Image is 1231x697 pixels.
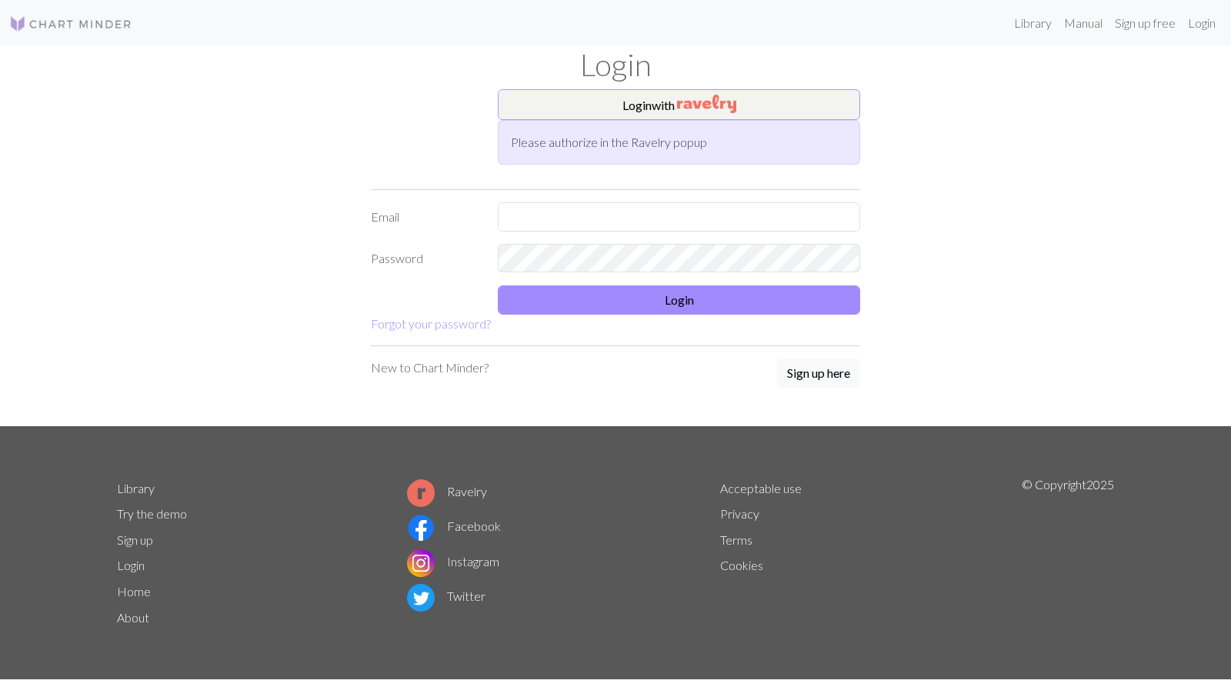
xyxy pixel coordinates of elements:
a: Ravelry [407,484,487,499]
img: Ravelry [677,95,736,113]
a: Manual [1058,8,1109,38]
a: Acceptable use [720,481,802,495]
label: Email [362,202,489,232]
p: New to Chart Minder? [371,359,489,377]
a: Sign up here [777,359,860,389]
a: About [117,610,149,625]
a: Try the demo [117,506,187,521]
img: Twitter logo [407,584,435,612]
img: Ravelry logo [407,479,435,507]
a: Library [117,481,155,495]
div: Please authorize in the Ravelry popup [498,120,860,165]
a: Terms [720,532,752,547]
p: © Copyright 2025 [1022,475,1114,631]
a: Instagram [407,554,499,569]
a: Library [1008,8,1058,38]
h1: Login [108,46,1123,83]
a: Home [117,584,151,599]
a: Sign up [117,532,153,547]
a: Facebook [407,519,501,533]
a: Login [1182,8,1222,38]
a: Twitter [407,589,485,603]
label: Password [362,244,489,273]
a: Forgot your password? [371,316,491,331]
img: Instagram logo [407,549,435,577]
img: Facebook logo [407,514,435,542]
button: Loginwith [498,89,860,120]
a: Login [117,558,145,572]
a: Privacy [720,506,759,521]
a: Cookies [720,558,763,572]
button: Login [498,285,860,315]
a: Sign up free [1109,8,1182,38]
img: Logo [9,15,132,33]
button: Sign up here [777,359,860,388]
